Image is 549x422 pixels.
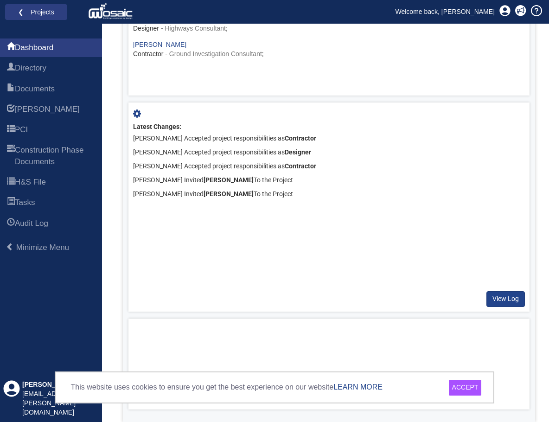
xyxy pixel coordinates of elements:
span: - Ground Investigation Consultant [165,50,262,58]
p: This website uses cookies to ensure you get the best experience on our website [71,382,383,393]
span: H&S File [7,177,15,188]
div: Latest Changes: [133,122,525,132]
img: logo_white.png [88,2,135,21]
div: ACCEPT [449,380,482,396]
span: PCI [7,125,15,136]
b: Designer [285,148,311,156]
a: [PERSON_NAME] [133,41,186,48]
span: Directory [15,63,46,74]
span: Designer [133,25,159,32]
span: - Highways Consultant [161,25,226,32]
span: Audit Log [15,218,48,229]
a: Welcome back, [PERSON_NAME] [389,5,502,19]
div: [PERSON_NAME] Accepted project responsibilities as [133,160,525,173]
span: Construction Phase Documents [7,145,15,168]
span: Construction Phase Documents [15,145,95,167]
div: [PERSON_NAME] [22,380,92,390]
span: Audit Log [7,218,15,230]
span: Minimize Menu [16,243,69,252]
span: Tasks [7,198,15,209]
span: Dashboard [15,42,53,53]
a: View Log [486,291,525,307]
div: ; [133,40,525,59]
span: Directory [7,63,15,74]
a: ❮ Projects [11,6,61,18]
span: Tasks [15,197,35,208]
span: Documents [7,84,15,95]
b: Contractor [285,162,316,170]
span: H&S File [15,177,46,188]
div: [PERSON_NAME] Invited To the Project [133,173,525,187]
b: [PERSON_NAME] [204,176,254,184]
b: [PERSON_NAME] [204,190,254,198]
span: PCI [15,124,28,135]
div: ; [133,15,525,33]
b: Contractor [285,134,316,142]
div: Profile [3,380,20,417]
div: [PERSON_NAME] Invited To the Project [133,187,525,201]
span: HARI [7,104,15,115]
span: Documents [15,83,55,95]
div: [PERSON_NAME] Accepted project responsibilities as [133,132,525,146]
span: Minimize Menu [6,243,14,251]
a: LEARN MORE [333,383,383,391]
span: HARI [15,104,80,115]
span: Contractor [133,50,163,58]
span: Dashboard [7,43,15,54]
div: [PERSON_NAME] Accepted project responsibilities as [133,146,525,160]
div: [EMAIL_ADDRESS][PERSON_NAME][DOMAIN_NAME] [22,390,92,417]
iframe: Chat [510,380,542,415]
